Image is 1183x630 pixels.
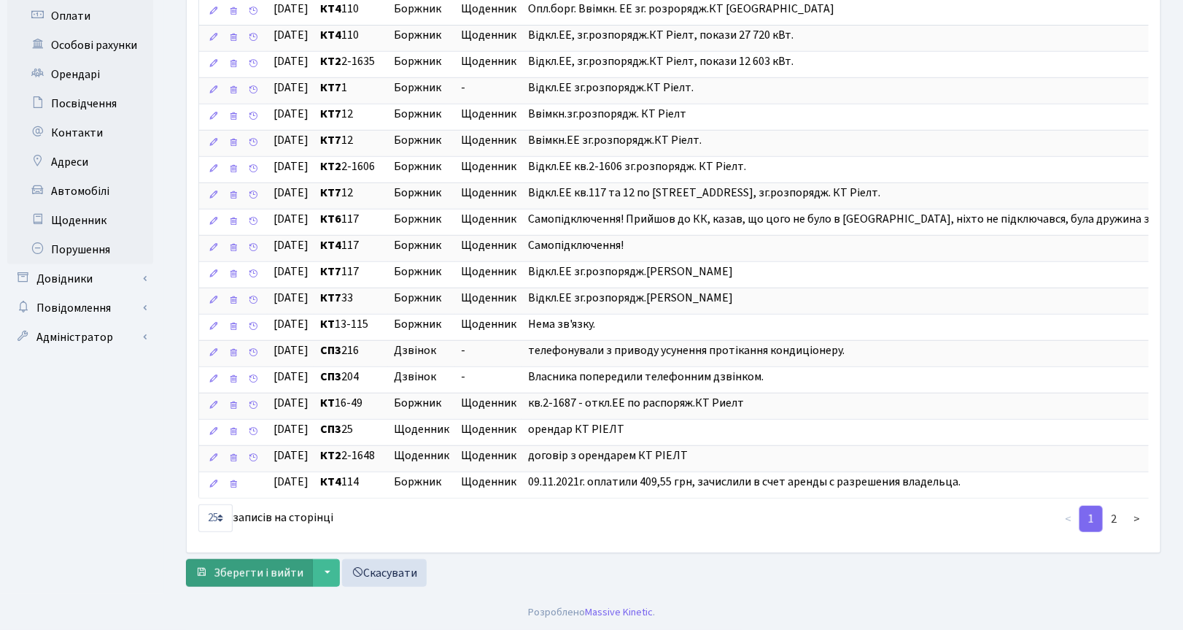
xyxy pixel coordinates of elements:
b: КТ7 [320,80,341,96]
span: Відкл.ЕЕ зг.розпорядж.КТ Ріелт. [528,80,694,96]
span: 16-49 [320,395,382,412]
span: - [461,80,516,96]
span: - [461,342,516,359]
span: Щоденник [461,211,516,228]
span: [DATE] [274,264,309,280]
span: 216 [320,342,382,359]
a: Оплати [7,1,153,31]
b: КТ4 [320,1,341,17]
a: Повідомлення [7,293,153,323]
span: Відкл.ЕЕ кв.2-1606 зг.розпорядж. КТ Ріелт. [528,158,746,174]
span: [DATE] [274,1,309,17]
b: КТ7 [320,290,341,306]
span: Дзвінок [394,342,449,359]
a: 2 [1102,506,1125,532]
span: Щоденник [461,447,516,464]
span: [DATE] [274,342,309,358]
span: [DATE] [274,237,309,253]
b: КТ4 [320,27,341,43]
a: > [1125,506,1149,532]
span: Щоденник [461,264,516,280]
span: Боржник [394,237,449,254]
span: Боржник [394,316,449,333]
b: КТ2 [320,447,341,464]
span: Ввімкн.зг.розпорядж. КТ Ріелт [528,106,686,122]
span: 12 [320,185,382,201]
span: 114 [320,474,382,491]
span: Боржник [394,290,449,307]
a: 1 [1079,506,1103,532]
span: Щоденник [461,132,516,149]
b: КТ2 [320,53,341,69]
a: Посвідчення [7,89,153,118]
span: [DATE] [274,158,309,174]
span: Відкл.ЕЕ зг.розпорядж.[PERSON_NAME] [528,290,733,306]
span: [DATE] [274,106,309,122]
span: Дзвінок [394,369,449,385]
b: КТ7 [320,132,341,148]
span: [DATE] [274,421,309,437]
span: Щоденник [461,27,516,44]
span: Боржник [394,27,449,44]
span: [DATE] [274,447,309,464]
div: Розроблено . [528,604,655,621]
span: 2-1606 [320,158,382,175]
a: Особові рахунки [7,31,153,60]
a: Довідники [7,264,153,293]
span: 204 [320,369,382,385]
span: [DATE] [274,132,309,148]
span: договір з орендарем КТ РІЕЛТ [528,447,688,464]
span: 2-1648 [320,447,382,464]
span: Опл.борг. Ввімкн. ЕЕ зг. розрорядж.КТ [GEOGRAPHIC_DATA] [528,1,834,17]
span: Щоденник [461,185,516,201]
span: Власника попередили телефонним дзвінком. [528,369,764,385]
span: Боржник [394,211,449,228]
span: [DATE] [274,80,309,96]
span: Ввімкн.ЕЕ зг.розпорядж.КТ Ріелт. [528,132,702,148]
span: 2-1635 [320,53,382,70]
span: Боржник [394,264,449,280]
a: Адреси [7,147,153,177]
span: Нема зв'язку. [528,316,595,332]
a: Орендарі [7,60,153,89]
span: Щоденник [461,290,516,307]
b: СП3 [320,421,341,437]
select: записів на сторінці [198,504,233,532]
b: КТ7 [320,106,341,122]
span: Боржник [394,158,449,175]
b: КТ7 [320,264,341,280]
span: 13-115 [320,316,382,333]
a: Скасувати [342,559,427,587]
span: 25 [320,421,382,438]
span: Щоденник [461,421,516,438]
span: [DATE] [274,316,309,332]
a: Контакти [7,118,153,147]
b: КТ6 [320,211,341,227]
span: Щоденник [461,106,516,123]
span: Щоденник [461,237,516,254]
span: 117 [320,211,382,228]
span: Зберегти і вийти [214,565,303,581]
span: кв.2-1687 - откл.ЕЕ по распоряж.КТ Риелт [528,395,744,411]
span: Відкл.ЕЕ кв.117 та 12 по [STREET_ADDRESS], зг.розпорядж. КТ Ріелт. [528,185,880,201]
span: Боржник [394,80,449,96]
span: 110 [320,1,382,18]
b: КТ [320,395,335,411]
span: [DATE] [274,395,309,411]
a: Адміністратор [7,323,153,352]
span: Боржник [394,474,449,491]
b: КТ4 [320,474,341,490]
span: [DATE] [274,369,309,385]
span: Боржник [394,1,449,18]
span: 33 [320,290,382,307]
span: телефонували з приводу усунення протікання кондиціонеру. [528,342,845,358]
span: 117 [320,264,382,280]
span: [DATE] [274,474,309,490]
span: Щоденник [461,395,516,412]
span: [DATE] [274,290,309,306]
span: 09.11.2021г. оплатили 409,55 грн, зачислили в счет аренды с разрешения владельца. [528,474,961,490]
a: Порушення [7,235,153,264]
b: СП3 [320,342,341,358]
span: орендар КТ РІЕЛТ [528,421,624,437]
span: Щоденник [394,421,449,438]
